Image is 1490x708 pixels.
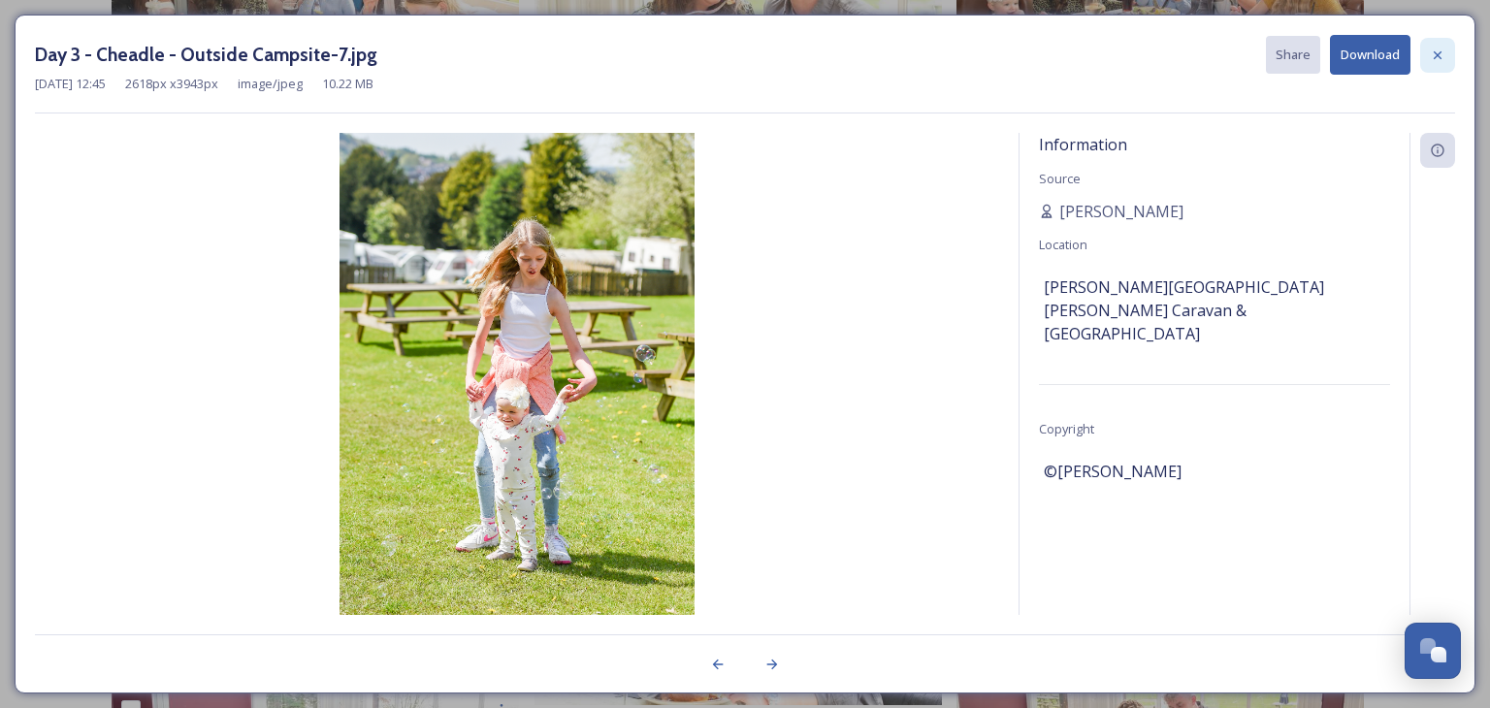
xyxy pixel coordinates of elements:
[35,133,999,666] img: Day%203%20-%20Cheadle%20-%20Outside%20Campsite-7.jpg
[125,75,218,93] span: 2618 px x 3943 px
[1059,200,1183,223] span: [PERSON_NAME]
[1405,623,1461,679] button: Open Chat
[35,75,106,93] span: [DATE] 12:45
[1039,134,1127,155] span: Information
[1039,236,1087,253] span: Location
[1044,275,1385,345] span: [PERSON_NAME][GEOGRAPHIC_DATA][PERSON_NAME] Caravan & [GEOGRAPHIC_DATA]
[1039,420,1094,437] span: Copyright
[1039,170,1081,187] span: Source
[238,75,303,93] span: image/jpeg
[1044,460,1182,483] span: ©[PERSON_NAME]
[1330,35,1410,75] button: Download
[35,41,377,69] h3: Day 3 - Cheadle - Outside Campsite-7.jpg
[322,75,373,93] span: 10.22 MB
[1266,36,1320,74] button: Share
